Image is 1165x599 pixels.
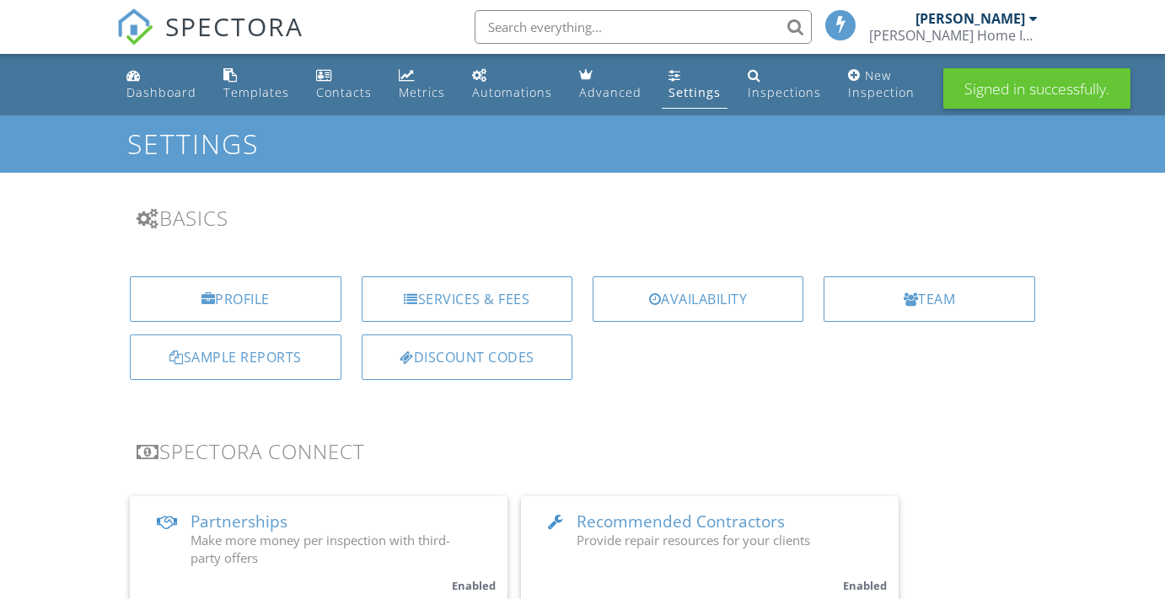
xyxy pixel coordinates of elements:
[741,61,828,109] a: Inspections
[465,61,559,109] a: Automations (Basic)
[309,61,378,109] a: Contacts
[223,84,289,100] div: Templates
[577,532,810,548] span: Provide repair resources for your clients
[579,84,642,100] div: Advanced
[130,276,341,322] a: Profile
[943,68,1130,109] div: Signed in successfully.
[475,10,812,44] input: Search everything...
[748,84,821,100] div: Inspections
[824,276,1034,322] a: Team
[869,27,1038,44] div: Latimore Home Inspections LLC
[116,23,303,58] a: SPECTORA
[841,61,936,109] a: New Inspection
[452,578,496,593] small: Enabled
[915,10,1025,27] div: [PERSON_NAME]
[472,84,552,100] div: Automations
[137,440,1028,463] h3: Spectora Connect
[843,578,887,593] small: Enabled
[572,61,648,109] a: Advanced
[165,8,303,44] span: SPECTORA
[191,532,450,566] span: Make more money per inspection with third-party offers
[593,276,803,322] a: Availability
[120,61,203,109] a: Dashboard
[848,67,915,100] div: New Inspection
[362,276,572,322] a: Services & Fees
[130,334,341,380] a: Sample Reports
[316,84,372,100] div: Contacts
[191,511,287,532] span: Partnerships
[137,206,1028,229] h3: Basics
[399,84,445,100] div: Metrics
[217,61,296,109] a: Templates
[116,8,153,45] img: The Best Home Inspection Software - Spectora
[127,129,1038,158] h1: Settings
[392,61,452,109] a: Metrics
[126,84,196,100] div: Dashboard
[362,334,572,380] a: Discount Codes
[662,61,727,109] a: Settings
[668,84,721,100] div: Settings
[577,511,785,532] span: Recommended Contractors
